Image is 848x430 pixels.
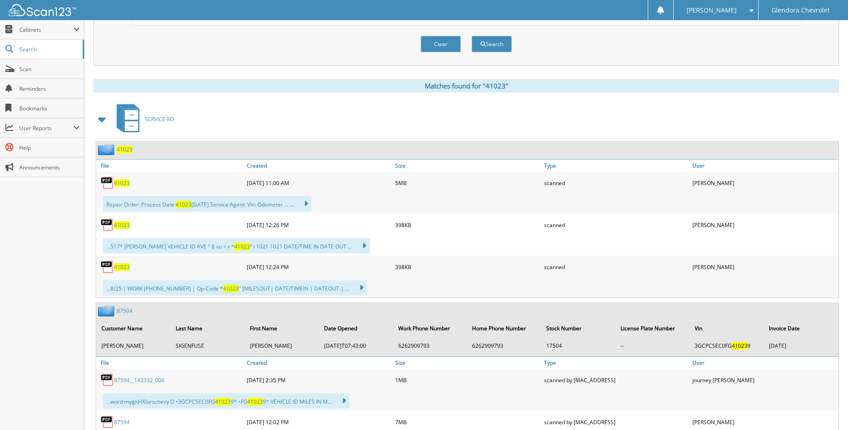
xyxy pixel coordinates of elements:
img: PDF.png [101,415,114,429]
div: journey [PERSON_NAME] [690,371,839,389]
span: SERVICE RO [145,115,174,123]
div: [DATE] 2:35 PM [245,371,393,389]
img: folder2.png [98,144,117,155]
img: scan123-logo-white.svg [9,4,76,16]
span: Cabinets [19,26,73,34]
span: Help [19,144,80,152]
button: Clear [421,36,461,52]
div: scanned [542,174,690,192]
td: 3GCPCSEC0FG 9 [690,338,764,353]
img: PDF.png [101,373,114,387]
th: Stock Number [542,319,615,337]
div: 398KB [393,258,541,276]
img: folder2.png [98,305,117,316]
td: 6262909793 [394,338,467,353]
div: [DATE] 11:00 AM [245,174,393,192]
a: 41023 [114,221,130,229]
td: -- [616,338,689,353]
th: Customer Name [97,319,170,337]
a: User [690,160,839,172]
span: 41023 [223,285,239,292]
div: scanned by [MAC_ADDRESS] [542,371,690,389]
th: Last Name [171,319,245,337]
a: Type [542,357,690,369]
a: Type [542,160,690,172]
td: SIGENFUSE [171,338,245,353]
a: Size [393,160,541,172]
a: SERVICE RO [111,101,174,137]
a: Size [393,357,541,369]
td: [PERSON_NAME] [97,338,170,353]
span: 41023 [247,398,263,405]
div: scanned [542,216,690,234]
td: 6262909793 [468,338,541,353]
div: Matches found for "41023" [93,79,839,93]
div: [PERSON_NAME] [690,216,839,234]
span: [PERSON_NAME] [687,8,737,13]
img: PDF.png [101,260,114,274]
div: ...8/25 | WORK [PHONE_NUMBER] | Op-Code * " [MILESOUT| DATE/TIMEIN | DATEOUT | ... [103,280,367,295]
a: 87594__143332_006 [114,376,165,384]
td: [PERSON_NAME] [245,338,319,353]
a: File [96,160,245,172]
td: [DATE] [764,338,838,353]
th: First Name [245,319,319,337]
span: 41023 [732,342,747,350]
span: Scan [19,65,80,73]
span: 41023 [215,398,231,405]
div: [DATE] 12:26 PM [245,216,393,234]
div: [PERSON_NAME] [690,258,839,276]
div: scanned [542,258,690,276]
span: User Reports [19,124,73,132]
a: 41023 [114,179,130,187]
td: 17504 [542,338,615,353]
a: 87594 [117,307,132,315]
span: Announcements [19,164,80,171]
a: Created [245,357,393,369]
div: ...517* [PERSON_NAME] VEHICLE ID AVE ° 8 vu > r * ° i 1021 1021 DATE/TIME IN DATE OUT ... [103,238,370,253]
span: 41023 [234,243,250,250]
a: 41023 [117,146,132,153]
img: PDF.png [101,218,114,232]
td: [DATE]T07:43:00 [320,338,393,353]
div: 1MB [393,371,541,389]
div: [DATE] 12:24 PM [245,258,393,276]
div: 5MB [393,174,541,192]
a: Created [245,160,393,172]
iframe: Chat Widget [803,387,848,430]
img: PDF.png [101,176,114,190]
a: 41023 [114,263,130,271]
div: [PERSON_NAME] [690,174,839,192]
a: User [690,357,839,369]
div: ...word mygitHXlorschevy O •3GCPCSEC0FG 9* •FG 9* VEHICLE ID MILES IN M... [103,393,350,409]
th: Work Phone Number [394,319,467,337]
th: Date Opened [320,319,393,337]
span: Search [19,46,78,53]
th: Vin [690,319,764,337]
th: License Plate Number [616,319,689,337]
span: Reminders [19,85,80,93]
div: 398KB [393,216,541,234]
a: 87594 [114,418,130,426]
div: Repair Order: Process Date: [DATE] Service Agent: Vin: Odometer ... ... [103,196,312,211]
span: 41023 [176,201,191,208]
th: Invoice Date [764,319,838,337]
span: Bookmarks [19,105,80,112]
th: Home Phone Number [468,319,541,337]
a: File [96,357,245,369]
span: Glendora Chevrolet [772,8,830,13]
button: Search [472,36,512,52]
